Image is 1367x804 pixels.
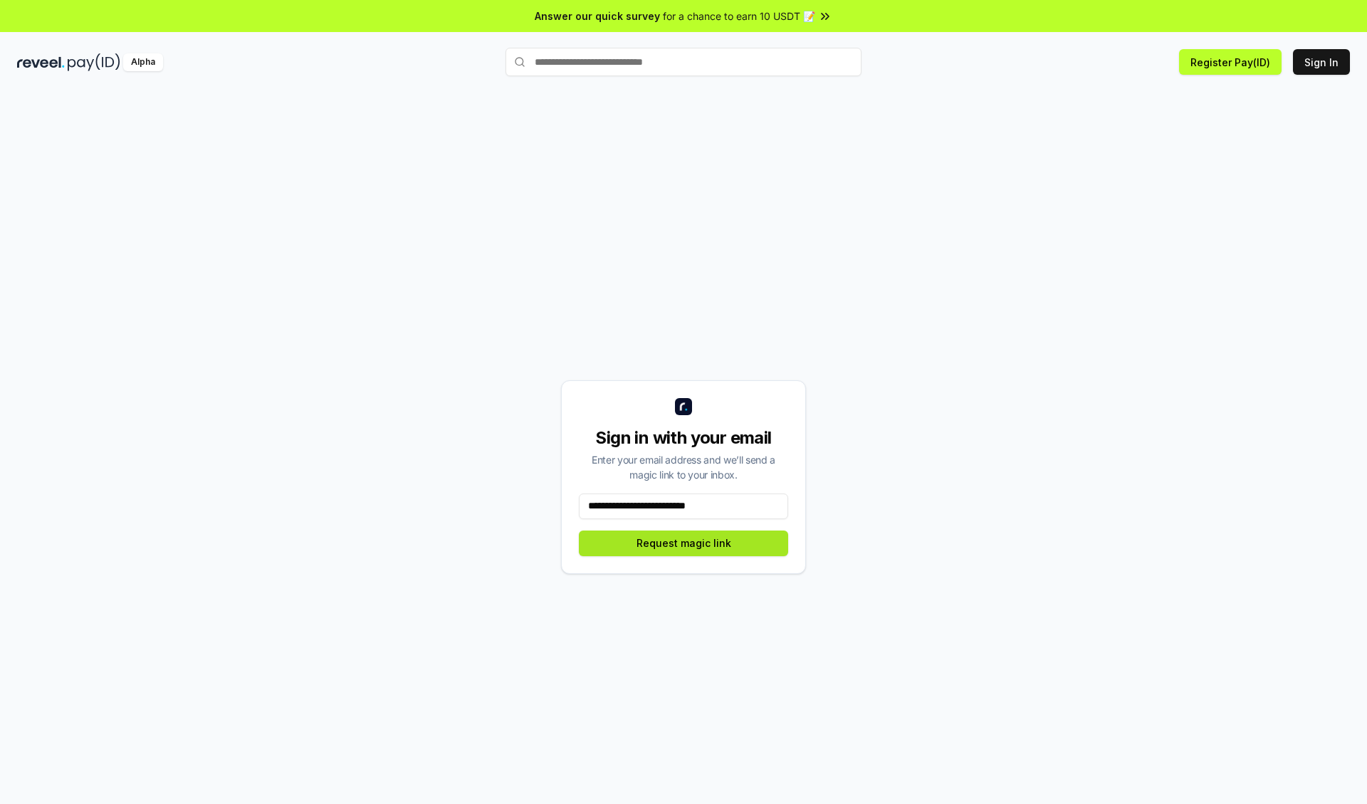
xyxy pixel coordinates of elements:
img: logo_small [675,398,692,415]
span: Answer our quick survey [535,9,660,24]
img: pay_id [68,53,120,71]
img: reveel_dark [17,53,65,71]
div: Enter your email address and we’ll send a magic link to your inbox. [579,452,788,482]
button: Sign In [1293,49,1350,75]
button: Request magic link [579,531,788,556]
div: Sign in with your email [579,427,788,449]
div: Alpha [123,53,163,71]
span: for a chance to earn 10 USDT 📝 [663,9,815,24]
button: Register Pay(ID) [1179,49,1282,75]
